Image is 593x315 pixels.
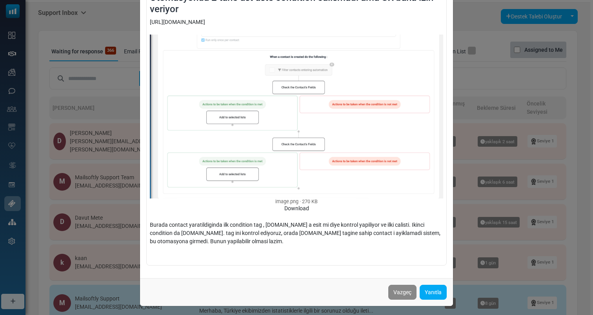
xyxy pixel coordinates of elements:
[150,18,443,262] div: [URL][DOMAIN_NAME] Burada contact yaratildiginda ilk condition tag , [DOMAIN_NAME] a esit mi diye...
[300,198,318,204] span: 270 KB
[275,198,298,204] span: image.png
[388,285,417,300] button: Vazgeç
[284,205,309,211] a: Download
[150,35,443,199] img: image.png
[420,285,447,300] a: Yanıtla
